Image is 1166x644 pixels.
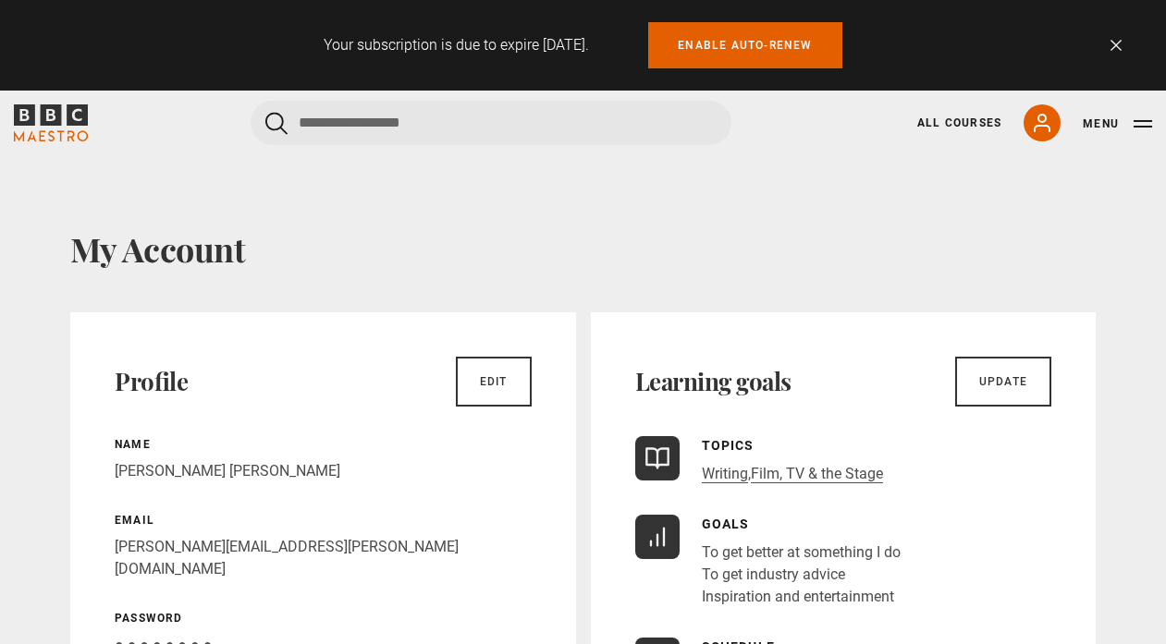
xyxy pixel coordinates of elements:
[702,564,901,586] li: To get industry advice
[702,586,901,608] li: Inspiration and entertainment
[648,22,841,68] a: Enable auto-renew
[115,460,532,482] p: [PERSON_NAME] [PERSON_NAME]
[265,112,288,135] button: Submit the search query
[115,367,188,396] h2: Profile
[115,610,532,626] p: Password
[324,34,589,56] p: Your subscription is due to expire [DATE].
[456,357,532,407] a: Edit
[702,541,901,564] li: To get better at something I do
[115,536,532,580] p: [PERSON_NAME][EMAIL_ADDRESS][PERSON_NAME][DOMAIN_NAME]
[917,115,1001,131] a: All Courses
[635,367,792,396] h2: Learning goals
[251,101,731,145] input: Search
[115,512,532,529] p: Email
[1083,115,1152,133] button: Toggle navigation
[702,436,883,456] p: Topics
[702,465,748,483] a: Writing
[702,515,901,534] p: Goals
[955,357,1051,407] a: Update
[70,229,1096,268] h1: My Account
[14,104,88,141] svg: BBC Maestro
[751,465,883,483] a: Film, TV & the Stage
[115,436,532,453] p: Name
[702,463,883,485] p: ,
